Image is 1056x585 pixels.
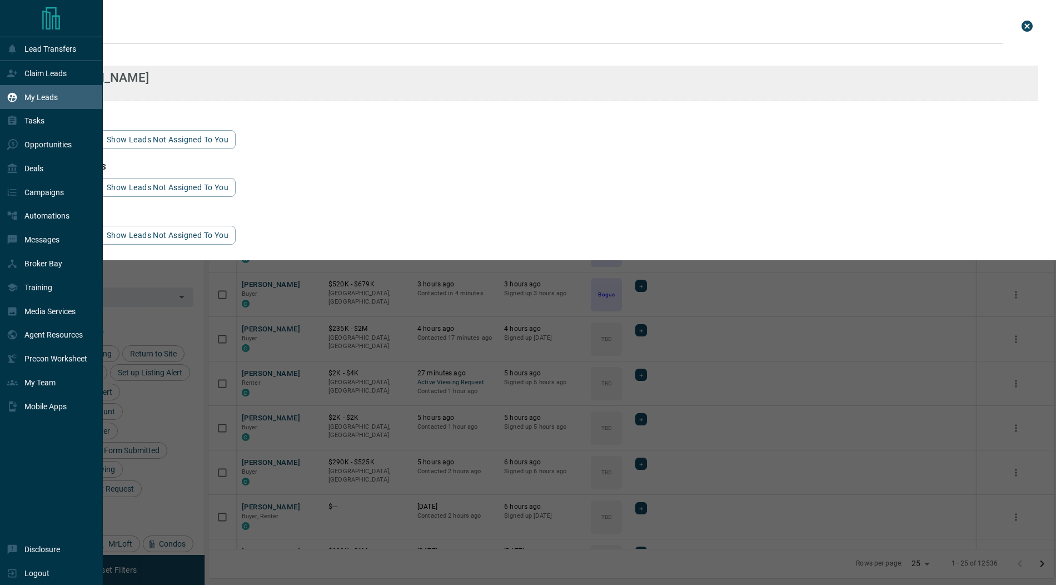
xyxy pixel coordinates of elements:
[1016,15,1038,37] button: close search bar
[42,162,1038,171] h3: phone matches
[99,178,236,197] button: show leads not assigned to you
[99,226,236,245] button: show leads not assigned to you
[42,210,1038,219] h3: id matches
[42,50,1038,59] h3: name matches
[42,115,1038,123] h3: email matches
[99,130,236,149] button: show leads not assigned to you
